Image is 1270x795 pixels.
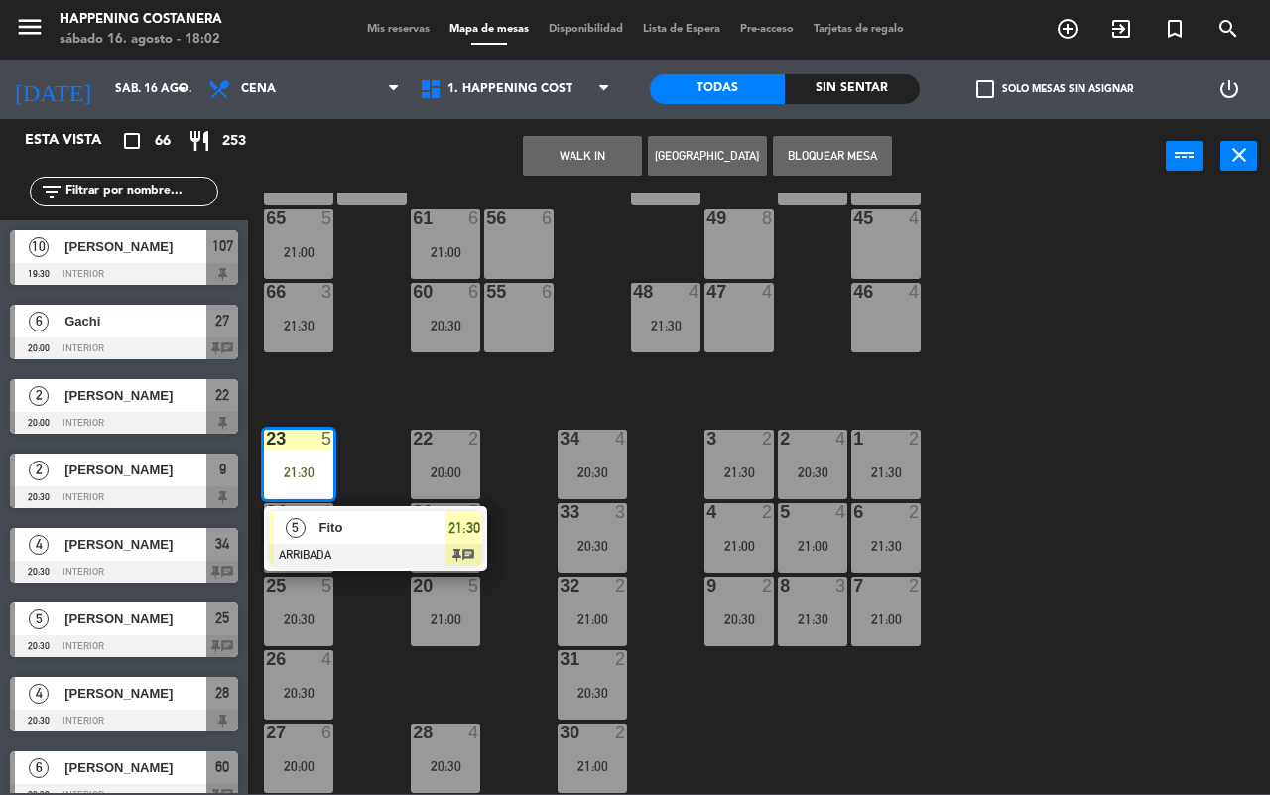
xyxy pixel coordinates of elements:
[1109,17,1133,41] i: exit_to_app
[120,129,144,153] i: crop_square
[319,517,446,538] span: Fito
[413,430,414,448] div: 22
[411,465,480,479] div: 20:00
[523,136,642,176] button: WALK IN
[219,458,226,481] span: 9
[633,24,730,35] span: Lista de Espera
[853,430,854,448] div: 1
[851,539,921,553] div: 21:30
[413,503,414,521] div: 21
[64,757,206,778] span: [PERSON_NAME]
[468,430,480,448] div: 2
[64,236,206,257] span: [PERSON_NAME]
[468,503,480,521] div: 5
[413,577,414,595] div: 20
[615,430,627,448] div: 4
[266,650,267,668] div: 26
[762,430,774,448] div: 2
[633,283,634,301] div: 48
[29,609,49,629] span: 5
[704,612,774,626] div: 20:30
[468,209,480,227] div: 6
[266,283,267,301] div: 66
[64,460,206,480] span: [PERSON_NAME]
[615,650,627,668] div: 2
[357,24,440,35] span: Mis reservas
[486,209,487,227] div: 56
[558,686,627,700] div: 20:30
[212,234,233,258] span: 107
[1220,141,1257,171] button: close
[15,12,45,49] button: menu
[778,539,847,553] div: 21:00
[780,430,781,448] div: 2
[762,209,774,227] div: 8
[1217,77,1241,101] i: power_settings_new
[558,612,627,626] div: 21:00
[706,503,707,521] div: 4
[215,755,229,779] span: 60
[542,283,554,301] div: 6
[264,759,333,773] div: 20:00
[1216,17,1240,41] i: search
[321,577,333,595] div: 5
[188,129,211,153] i: restaurant
[64,311,206,331] span: Gachi
[909,430,921,448] div: 2
[558,759,627,773] div: 21:00
[648,136,767,176] button: [GEOGRAPHIC_DATA]
[909,577,921,595] div: 2
[215,309,229,332] span: 27
[155,130,171,153] span: 66
[321,209,333,227] div: 5
[704,539,774,553] div: 21:00
[486,283,487,301] div: 55
[560,503,561,521] div: 33
[64,683,206,704] span: [PERSON_NAME]
[40,180,63,203] i: filter_list
[321,283,333,301] div: 3
[29,461,49,480] span: 2
[706,283,707,301] div: 47
[413,724,414,741] div: 28
[780,503,781,521] div: 5
[1056,17,1079,41] i: add_circle_outline
[706,577,707,595] div: 9
[222,130,246,153] span: 253
[539,24,633,35] span: Disponibilidad
[321,430,333,448] div: 5
[835,430,847,448] div: 4
[64,608,206,629] span: [PERSON_NAME]
[560,650,561,668] div: 31
[321,503,333,521] div: 4
[29,386,49,406] span: 2
[266,430,267,448] div: 23
[650,74,785,104] div: Todas
[560,577,561,595] div: 32
[468,577,480,595] div: 5
[29,758,49,778] span: 6
[411,612,480,626] div: 21:00
[215,681,229,705] span: 28
[264,612,333,626] div: 20:30
[558,539,627,553] div: 20:30
[264,686,333,700] div: 20:30
[215,532,229,556] span: 34
[468,283,480,301] div: 6
[778,612,847,626] div: 21:30
[853,503,854,521] div: 6
[976,80,994,98] span: check_box_outline_blank
[730,24,804,35] span: Pre-acceso
[804,24,914,35] span: Tarjetas de regalo
[29,312,49,331] span: 6
[64,534,206,555] span: [PERSON_NAME]
[615,577,627,595] div: 2
[851,465,921,479] div: 21:30
[704,465,774,479] div: 21:30
[1166,141,1203,171] button: power_input
[321,724,333,741] div: 6
[853,577,854,595] div: 7
[615,503,627,521] div: 3
[909,283,921,301] div: 4
[448,516,480,540] span: 21:30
